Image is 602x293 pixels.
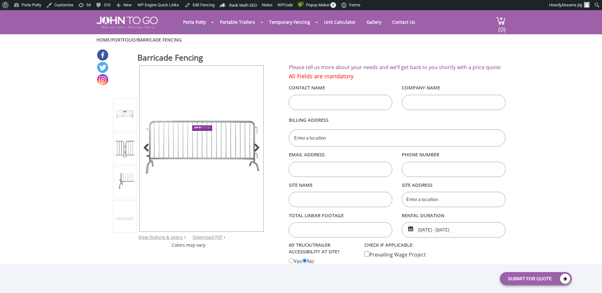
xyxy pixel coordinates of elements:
label: Site Address [402,179,506,190]
label: Email Address [289,149,393,160]
label: Contact Name [289,82,393,93]
div: Colors may vary [113,242,264,248]
a: Instagram [97,74,108,85]
h2: Please tell us more about your needs and we’ll get back to you shortly with a price quote: [289,65,506,70]
div: Prevailing Wage Project Union Job Tax Exempt/No Tax [360,240,435,287]
a: Portfolio [111,37,136,43]
ul: / / [96,37,506,43]
label: check if applicable: [364,240,430,250]
img: chevron.png [223,236,225,239]
button: Live Chat [577,268,602,293]
label: rental duration [402,210,506,221]
img: Product [116,173,134,192]
a: Download Pdf [193,234,222,240]
input: Enter a location [289,129,506,146]
label: Company Name [402,82,506,93]
a: View feature & specs [138,234,183,240]
a: Gallery [362,16,386,28]
a: Portable Trailers [215,16,260,28]
a: Barricade Fencing [137,37,182,43]
span: kkearns jtg [562,3,582,7]
img: JOHN to go [96,16,158,29]
a: Temporary Fencing [264,16,315,28]
img: Product [140,107,263,190]
img: Product [116,108,134,121]
input: Start date | End date [402,222,506,238]
a: Porta Potty [178,16,211,28]
label: 60’ TRUCK/TRAILER ACCESSIBILITY AT SITE? [289,240,355,256]
span: (0) [498,20,506,34]
h1: Barricade Fencing [137,52,264,65]
button: Submit For Quote [500,272,572,285]
a: Facebook [97,49,108,61]
label: Site Name [289,179,393,190]
a: Unit Calculator [319,16,361,28]
a: Twitter [97,62,108,73]
a: Home [96,37,110,43]
a: Contact Us [387,16,420,28]
label: Total linear footage [289,210,393,221]
img: Product [116,218,134,221]
h4: All Fields are mandatory [289,73,506,80]
img: Product [116,139,134,158]
label: Billing Address [289,113,506,128]
label: Phone Number [402,149,506,160]
span: 0 [330,2,336,8]
span: Rank Math SEO [229,3,257,8]
img: right arrow icon [184,236,186,239]
img: cart a [496,16,506,25]
input: Enter a location [402,192,506,207]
